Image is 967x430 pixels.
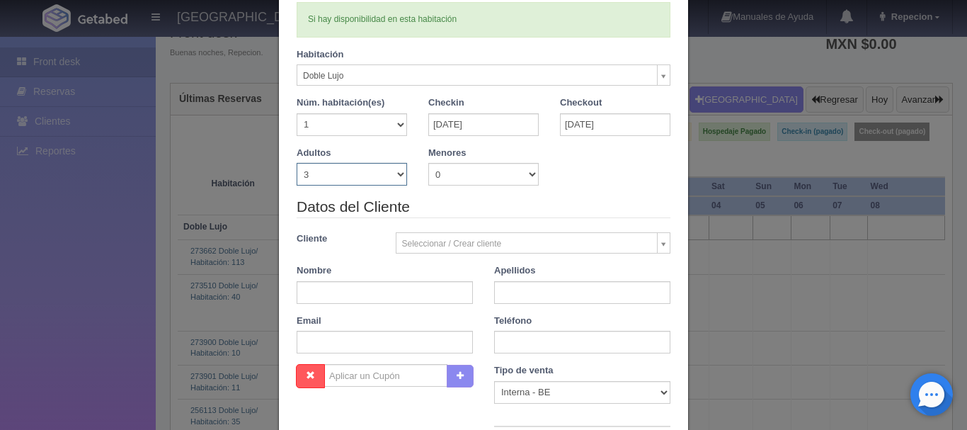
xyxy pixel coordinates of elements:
[494,264,536,278] label: Apellidos
[494,315,532,328] label: Teléfono
[560,113,670,136] input: DD-MM-AAAA
[560,96,602,110] label: Checkout
[402,233,652,254] span: Seleccionar / Crear cliente
[286,232,385,246] label: Cliente
[297,147,331,160] label: Adultos
[297,264,331,278] label: Nombre
[297,96,384,110] label: Núm. habitación(es)
[396,232,671,254] a: Seleccionar / Crear cliente
[297,2,670,37] div: Si hay disponibilidad en esta habitación
[297,48,343,62] label: Habitación
[428,113,539,136] input: DD-MM-AAAA
[494,364,554,378] label: Tipo de venta
[428,147,466,160] label: Menores
[303,65,651,86] span: Doble Lujo
[324,364,447,387] input: Aplicar un Cupón
[297,315,321,328] label: Email
[428,96,464,110] label: Checkin
[297,64,670,86] a: Doble Lujo
[297,196,670,218] legend: Datos del Cliente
